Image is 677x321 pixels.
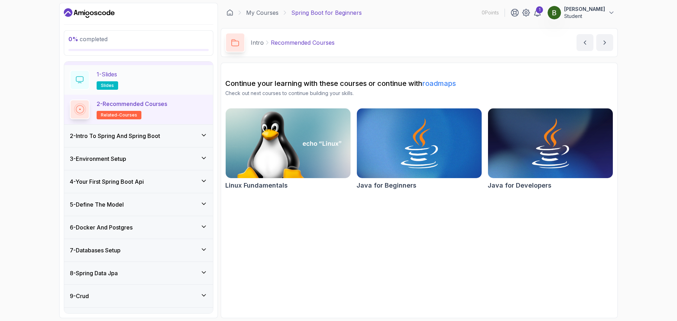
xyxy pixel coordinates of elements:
[70,132,160,140] h3: 2 - Intro To Spring And Spring Boot
[64,239,213,262] button: 7-Databases Setup
[70,223,133,232] h3: 6 - Docker And Postgres
[101,83,114,88] span: slides
[422,79,456,88] a: roadmaps
[226,9,233,16] a: Dashboard
[97,70,117,78] p: 1 - Slides
[64,170,213,193] button: 4-Your First Spring Boot Api
[547,6,615,20] button: user profile image[PERSON_NAME]Student
[225,108,351,190] a: Linux Fundamentals cardLinux Fundamentals
[70,177,144,186] h3: 4 - Your First Spring Boot Api
[68,36,78,43] span: 0 %
[356,108,482,190] a: Java for Beginners cardJava for Beginners
[64,216,213,239] button: 6-Docker And Postgres
[64,262,213,284] button: 8-Spring Data Jpa
[488,108,613,190] a: Java for Developers cardJava for Developers
[251,38,264,47] p: Intro
[64,147,213,170] button: 3-Environment Setup
[564,6,605,13] p: [PERSON_NAME]
[70,269,118,277] h3: 8 - Spring Data Jpa
[533,8,542,17] a: 1
[564,13,605,20] p: Student
[64,193,213,216] button: 5-Define The Model
[577,34,593,51] button: previous content
[101,112,137,118] span: related-courses
[64,7,115,19] a: Dashboard
[596,34,613,51] button: next content
[70,200,124,209] h3: 5 - Define The Model
[97,100,167,108] p: 2 - Recommended Courses
[271,38,335,47] p: Recommended Courses
[357,108,482,178] img: Java for Beginners card
[225,78,613,88] h2: Continue your learning with these courses or continue with
[225,90,613,97] p: Check out next courses to continue building your skills.
[225,181,288,190] h2: Linux Fundamentals
[70,155,126,163] h3: 3 - Environment Setup
[536,6,543,13] div: 1
[64,285,213,307] button: 9-Crud
[70,100,207,119] button: 2-Recommended Coursesrelated-courses
[226,108,350,178] img: Linux Fundamentals card
[488,181,551,190] h2: Java for Developers
[291,8,362,17] p: Spring Boot for Beginners
[488,108,613,178] img: Java for Developers card
[548,6,561,19] img: user profile image
[64,125,213,147] button: 2-Intro To Spring And Spring Boot
[70,246,121,254] h3: 7 - Databases Setup
[482,9,499,16] p: 0 Points
[356,181,416,190] h2: Java for Beginners
[246,8,279,17] a: My Courses
[70,70,207,90] button: 1-Slidesslides
[70,292,89,300] h3: 9 - Crud
[68,36,108,43] span: completed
